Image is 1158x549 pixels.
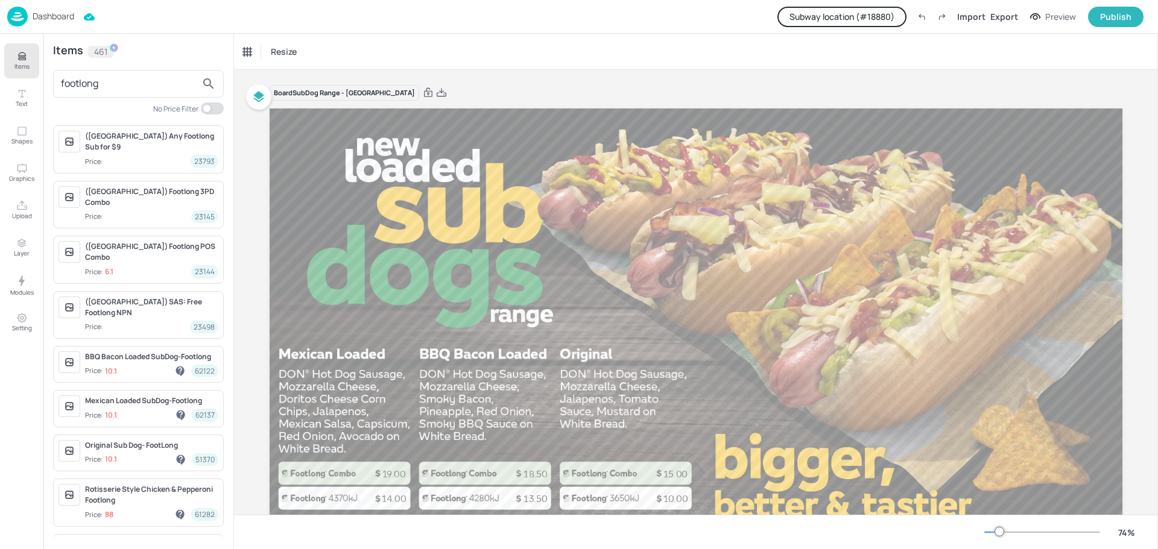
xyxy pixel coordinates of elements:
[524,494,547,504] span: 13.50
[1023,8,1083,26] button: Preview
[4,305,39,340] button: Setting
[1112,526,1141,539] div: 74 %
[85,267,113,277] div: Price:
[85,241,218,263] div: ([GEOGRAPHIC_DATA]) Footlong POS Combo
[7,7,28,27] img: logo-86c26b7e.jpg
[85,351,218,362] div: BBQ Bacon Loaded SubDog-Footlong
[4,155,39,190] button: Graphics
[382,494,407,504] span: 14.00
[957,10,986,23] div: Import
[4,193,39,228] button: Upload
[105,268,113,276] p: 6.1
[268,45,299,58] span: Resize
[1045,10,1076,24] div: Preview
[85,131,218,152] div: ([GEOGRAPHIC_DATA]) Any Footlong Sub for $9
[191,155,218,168] div: 23793
[4,118,39,153] button: Shapes
[174,509,186,521] div: Ghost item
[192,409,218,421] div: 62137
[663,494,688,504] span: 10.00
[105,510,113,519] p: 88
[10,288,34,296] p: Modules
[174,365,186,377] div: Ghost item
[492,468,580,481] p: 18.50
[270,85,419,101] div: Board SubDog Range - [GEOGRAPHIC_DATA]
[9,174,34,183] p: Graphics
[190,321,218,333] div: 23498
[85,410,117,421] div: Price:
[85,484,218,506] div: Rotisserie Style Chicken & Pepperoni Footlong
[4,230,39,265] button: Layer
[4,43,39,78] button: Items
[12,212,32,220] p: Upload
[33,12,74,20] p: Dashboard
[11,137,33,145] p: Shapes
[191,210,218,223] div: 23145
[85,186,218,208] div: ([GEOGRAPHIC_DATA]) Footlong 3PD Combo
[191,508,218,521] div: 61282
[932,7,952,27] label: Redo (Ctrl + Y)
[1088,7,1144,27] button: Publish
[153,104,198,114] div: No Price Filter
[85,510,113,520] div: Price:
[16,99,28,108] p: Text
[105,411,117,419] p: 10.1
[105,367,117,375] p: 10.1
[175,409,187,421] div: Ghost item
[85,395,218,406] div: Mexican Loaded SubDog-Footlong
[192,453,218,466] div: 51370
[94,48,107,56] p: 461
[105,455,117,463] p: 10.1
[632,468,720,481] p: 15.00
[85,440,218,451] div: Original Sub Dog- FootLong
[14,62,30,71] p: Items
[53,46,83,58] div: Items
[14,249,30,257] p: Layer
[4,81,39,116] button: Text
[777,7,906,27] button: Subway location (#18880)
[191,365,218,377] div: 62122
[85,296,218,318] div: ([GEOGRAPHIC_DATA]) SAS: Free Footlong NPN
[61,74,197,93] input: Search Item
[4,268,39,303] button: Modules
[175,454,187,466] div: Ghost item
[191,265,218,278] div: 23144
[85,157,105,167] div: Price:
[85,322,105,332] div: Price:
[1100,10,1131,24] div: Publish
[990,10,1018,23] div: Export
[12,324,32,332] p: Setting
[197,72,221,96] button: search
[85,454,117,465] div: Price:
[85,212,105,222] div: Price:
[911,7,932,27] label: Undo (Ctrl + Z)
[350,468,438,481] p: 19.00
[85,366,117,376] div: Price:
